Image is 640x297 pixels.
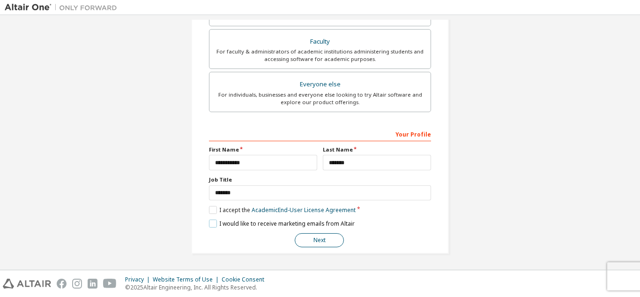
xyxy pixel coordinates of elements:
[103,279,117,289] img: youtube.svg
[125,276,153,283] div: Privacy
[88,279,97,289] img: linkedin.svg
[209,206,356,214] label: I accept the
[215,35,425,48] div: Faculty
[295,233,344,247] button: Next
[252,206,356,214] a: Academic End-User License Agreement
[215,91,425,106] div: For individuals, businesses and everyone else looking to try Altair software and explore our prod...
[215,78,425,91] div: Everyone else
[222,276,270,283] div: Cookie Consent
[209,126,431,141] div: Your Profile
[5,3,122,12] img: Altair One
[209,176,431,183] label: Job Title
[209,146,317,153] label: First Name
[3,279,51,289] img: altair_logo.svg
[209,220,355,228] label: I would like to receive marketing emails from Altair
[125,283,270,291] p: © 2025 Altair Engineering, Inc. All Rights Reserved.
[72,279,82,289] img: instagram.svg
[215,48,425,63] div: For faculty & administrators of academic institutions administering students and accessing softwa...
[323,146,431,153] label: Last Name
[57,279,67,289] img: facebook.svg
[153,276,222,283] div: Website Terms of Use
